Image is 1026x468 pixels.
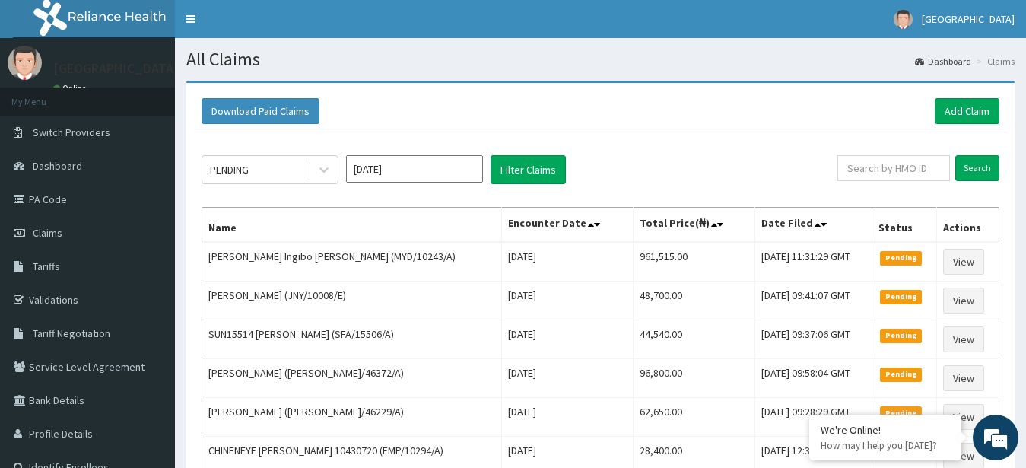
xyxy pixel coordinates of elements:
a: Add Claim [935,98,999,124]
td: [DATE] [502,359,634,398]
td: [DATE] 09:37:06 GMT [754,320,872,359]
span: Pending [880,368,922,381]
p: How may I help you today? [821,439,950,452]
span: Pending [880,406,922,420]
td: [PERSON_NAME] ([PERSON_NAME]/46229/A) [202,398,502,437]
input: Select Month and Year [346,155,483,183]
a: View [943,249,984,275]
td: 96,800.00 [633,359,754,398]
button: Filter Claims [491,155,566,184]
span: Tariff Negotiation [33,326,110,340]
th: Actions [937,208,999,243]
span: [GEOGRAPHIC_DATA] [922,12,1015,26]
th: Date Filed [754,208,872,243]
div: We're Online! [821,423,950,437]
th: Name [202,208,502,243]
span: Tariffs [33,259,60,273]
a: Online [53,83,90,94]
img: User Image [894,10,913,29]
td: [DATE] [502,398,634,437]
span: Pending [880,329,922,342]
input: Search [955,155,999,181]
span: Dashboard [33,159,82,173]
h1: All Claims [186,49,1015,69]
th: Total Price(₦) [633,208,754,243]
td: [DATE] [502,242,634,282]
td: [DATE] [502,282,634,320]
div: PENDING [210,162,249,177]
a: View [943,326,984,352]
td: [DATE] 09:58:04 GMT [754,359,872,398]
td: [PERSON_NAME] (JNY/10008/E) [202,282,502,320]
span: Claims [33,226,62,240]
td: 44,540.00 [633,320,754,359]
input: Search by HMO ID [837,155,950,181]
span: Pending [880,251,922,265]
button: Download Paid Claims [202,98,319,124]
td: [DATE] 09:41:07 GMT [754,282,872,320]
td: 48,700.00 [633,282,754,320]
img: User Image [8,46,42,80]
li: Claims [973,55,1015,68]
a: View [943,365,984,391]
td: [DATE] 09:28:29 GMT [754,398,872,437]
td: SUN15514 [PERSON_NAME] (SFA/15506/A) [202,320,502,359]
a: Dashboard [915,55,971,68]
span: Switch Providers [33,126,110,139]
a: View [943,404,984,430]
td: [DATE] [502,320,634,359]
th: Status [872,208,937,243]
a: View [943,288,984,314]
td: 961,515.00 [633,242,754,282]
td: [DATE] 11:31:29 GMT [754,242,872,282]
th: Encounter Date [502,208,634,243]
p: [GEOGRAPHIC_DATA] [53,62,179,75]
td: [PERSON_NAME] Ingibo [PERSON_NAME] (MYD/10243/A) [202,242,502,282]
td: [PERSON_NAME] ([PERSON_NAME]/46372/A) [202,359,502,398]
span: Pending [880,290,922,304]
td: 62,650.00 [633,398,754,437]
